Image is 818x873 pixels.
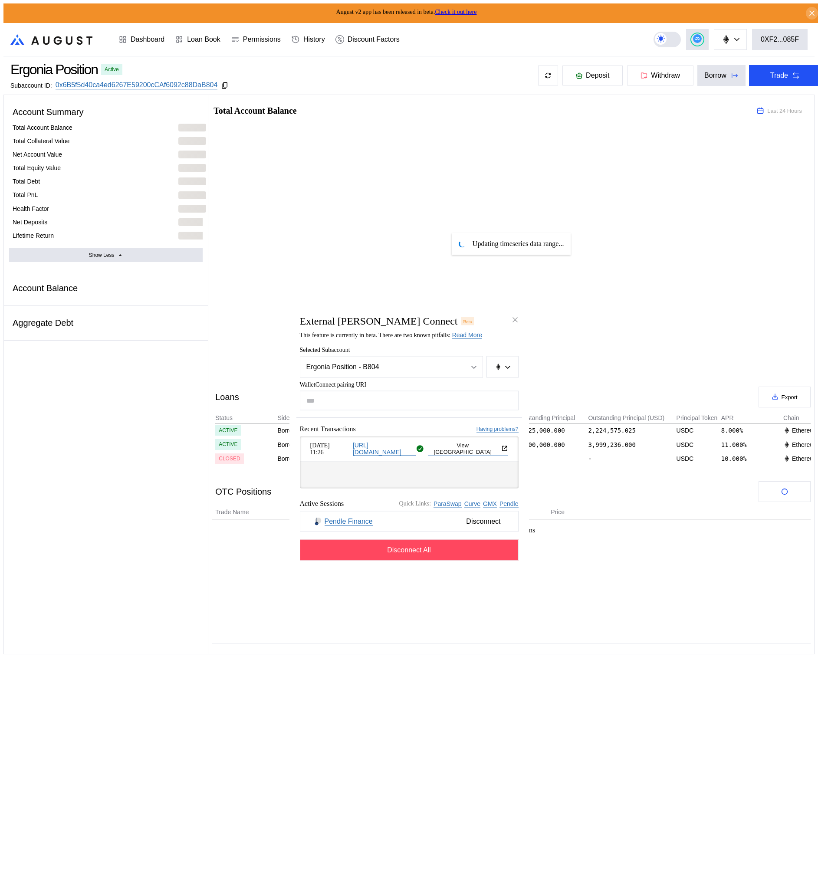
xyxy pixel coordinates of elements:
img: pending [459,240,466,247]
button: View [GEOGRAPHIC_DATA] [428,442,508,455]
div: Health Factor [13,205,49,213]
div: Net Account Value [13,151,62,158]
div: Total Equity Value [13,164,61,172]
img: chain logo [495,364,502,371]
div: Borrow [704,72,726,79]
div: USDC [677,439,720,450]
img: svg+xml,%3c [783,441,790,448]
div: Loan Book [187,36,220,43]
div: Aggregate Debt [9,315,203,331]
div: Total Debt [13,177,40,185]
div: 2,224,575.025 [588,427,636,434]
a: Pendle [499,500,519,507]
div: OTC Positions [215,487,271,497]
div: Trade [770,72,788,79]
span: Price [551,508,565,517]
div: Active [105,66,119,72]
div: ACTIVE [219,441,237,447]
div: USDC [677,453,720,464]
span: Disconnect [463,514,504,529]
div: Lifetime Return [13,232,54,240]
a: Curve [464,500,480,507]
div: USDC [677,425,720,436]
div: Net Deposits [13,218,47,226]
span: WalletConnect pairing URI [300,381,519,388]
div: Dashboard [131,36,164,43]
span: This feature is currently in beta. There are two known pitfalls: [300,332,482,338]
div: Beta [461,317,474,325]
div: 8.000% [721,425,782,436]
span: Withdraw [651,72,680,79]
div: Principal Token [677,414,720,421]
div: Side [277,414,321,421]
div: Permissions [243,36,281,43]
div: Ergonia Position - B804 [306,363,458,371]
button: Pendle FinancePendle FinanceDisconnect [300,511,519,532]
a: 0x6B5f5d40ca4ed6267E59200cCAf6092c88DaB804 [56,81,218,89]
div: 4,000,000.000 [517,441,565,448]
div: CLOSED [219,456,240,462]
div: Account Balance [9,280,203,297]
a: Pendle Finance [325,517,373,525]
div: Account Summary [9,104,203,121]
div: Borrower [277,425,321,436]
span: Trade Name [215,508,249,517]
span: Recent Transactions [300,425,356,433]
span: Export [782,394,798,400]
div: Discount Factors [348,36,400,43]
span: Updating timeseries data range... [473,240,564,248]
div: Borrower [277,453,321,464]
button: Open menu [300,356,483,378]
h2: External [PERSON_NAME] Connect [300,315,458,327]
div: Borrower [277,439,321,450]
a: Having problems? [476,426,519,432]
span: August v2 app has been released in beta. [336,9,477,15]
a: View [GEOGRAPHIC_DATA] [428,442,508,456]
div: Total Account Balance [13,124,72,131]
div: APR [721,414,782,421]
div: Subaccount ID: [10,82,52,89]
div: 0XF2...085F [761,36,799,43]
a: Check it out here [435,9,476,15]
div: Outstanding Principal [517,414,587,421]
a: ParaSwap [434,500,462,507]
div: Status [215,414,276,421]
div: Outstanding Principal (USD) [588,414,675,421]
div: 2,225,000.000 [517,427,565,434]
img: Pendle Finance [314,518,322,525]
img: svg+xml,%3c [783,455,790,462]
span: Deposit [586,72,609,79]
div: - [588,453,675,464]
div: History [303,36,325,43]
a: Read More [452,331,482,339]
div: 11.000% [721,439,782,450]
span: Active Sessions [300,500,344,508]
a: GMX [483,500,497,507]
div: Total PnL [13,191,38,199]
button: close modal [508,313,522,327]
a: [URL][DOMAIN_NAME] [353,442,416,456]
div: 3,999,236.000 [588,441,636,448]
div: ACTIVE [219,427,237,433]
span: Quick Links: [399,500,431,507]
div: Loans [215,392,239,402]
div: Total Collateral Value [13,137,69,145]
h2: Total Account Balance [214,106,743,115]
img: svg+xml,%3c [783,427,790,434]
span: Selected Subaccount [300,347,519,354]
button: chain logo [486,356,519,378]
span: Disconnect All [387,546,431,554]
div: 10.000% [721,453,782,464]
span: [DATE] 11:26 [310,442,349,456]
button: Disconnect All [300,540,519,561]
div: Ergonia Position [10,62,98,78]
div: Show Less [89,252,115,258]
div: - [517,453,587,464]
img: chain logo [721,35,731,44]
